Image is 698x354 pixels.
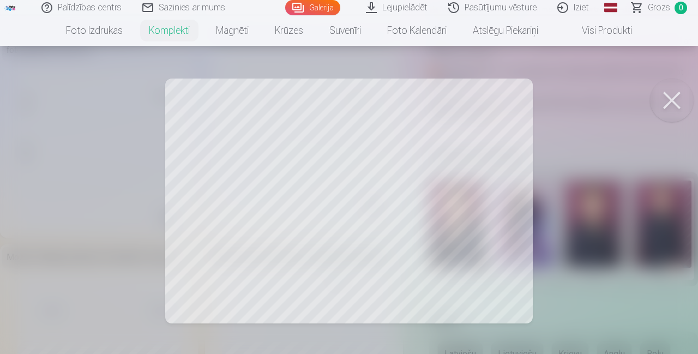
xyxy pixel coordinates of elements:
[460,15,551,46] a: Atslēgu piekariņi
[316,15,374,46] a: Suvenīri
[675,2,687,14] span: 0
[136,15,203,46] a: Komplekti
[262,15,316,46] a: Krūzes
[4,4,16,11] img: /fa1
[53,15,136,46] a: Foto izdrukas
[203,15,262,46] a: Magnēti
[374,15,460,46] a: Foto kalendāri
[648,1,670,14] span: Grozs
[551,15,645,46] a: Visi produkti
